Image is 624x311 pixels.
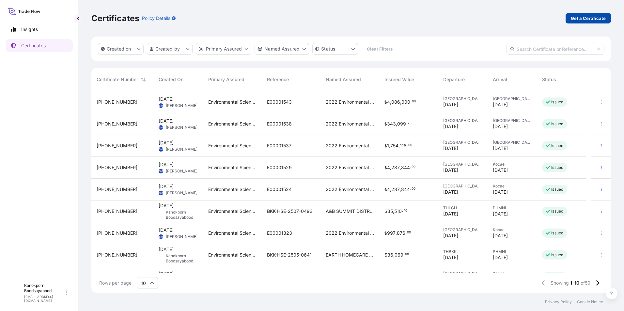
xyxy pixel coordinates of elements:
span: 00 [412,166,415,168]
span: . [402,210,403,212]
span: [DATE] [443,211,458,217]
span: 287 [391,165,400,170]
p: Issued [551,230,563,236]
span: 099 [397,122,406,126]
p: Issued [551,121,563,126]
span: [GEOGRAPHIC_DATA] [443,227,482,232]
span: [PHONE_NUMBER] [97,99,137,105]
span: [DATE] [493,189,508,195]
span: 2022 Environmental Science [GEOGRAPHIC_DATA] Zirai Ürünler Sanayi ve Ticaret Limted Şirketi [326,121,374,127]
span: 754 [390,143,398,148]
span: SM [159,168,163,174]
span: E00001323 [267,230,292,236]
span: [GEOGRAPHIC_DATA] [493,96,532,101]
span: $ [384,253,387,257]
span: EARTH HOMECARE PRODUCTS ([GEOGRAPHIC_DATA]), INC. [326,252,374,258]
span: KB [159,255,163,262]
span: Environmental Science US LLC [208,208,257,215]
span: [DATE] [443,167,458,173]
p: Policy Details [142,15,170,22]
span: PHMNL [493,205,532,211]
p: Issued [551,165,563,170]
span: ₺ [384,122,387,126]
button: Sort [139,76,147,83]
span: Environmental Science US LLC [208,99,257,105]
p: Kanokporn Boodsayabood [24,283,65,293]
span: [DATE] [159,161,174,168]
span: , [398,143,400,148]
span: 2022 Environmental Science [GEOGRAPHIC_DATA] Zirai Ürünler Sanayi ve Ticaret Limted Şirketi [326,99,374,105]
span: , [400,165,401,170]
a: Cookie Notice [577,299,603,304]
span: Kanokporn Boodsayabood [166,253,198,264]
span: [GEOGRAPHIC_DATA] [443,140,482,145]
span: 60 [405,253,409,256]
span: [PHONE_NUMBER] [97,121,137,127]
span: [DATE] [159,96,174,102]
span: 00 [407,231,411,234]
span: , [390,165,391,170]
span: SM [159,124,163,131]
p: Clear Filters [367,46,393,52]
span: [DATE] [159,202,174,209]
button: Clear Filters [361,44,398,54]
span: Kanokporn Boodsayabood [166,210,198,220]
p: Issued [551,252,563,258]
p: Created by [155,46,180,52]
span: ₺ [384,231,387,235]
span: [DATE] [493,211,508,217]
span: [DATE] [493,123,508,130]
span: [DATE] [159,118,174,124]
span: 343 [387,122,396,126]
span: [DATE] [443,232,458,239]
span: [DATE] [159,271,174,277]
span: [PHONE_NUMBER] [97,186,137,193]
span: , [396,231,397,235]
span: 510 [394,209,402,214]
p: Certificates [91,13,139,23]
span: 069 [395,253,403,257]
p: Privacy Policy [545,299,572,304]
span: Kocaeli [493,271,532,276]
span: . [406,122,407,125]
span: . [410,188,411,190]
p: Primary Assured [206,46,242,52]
span: 844 [401,165,410,170]
span: . [407,144,408,146]
span: 844 [401,187,410,192]
span: [GEOGRAPHIC_DATA] [443,162,482,167]
span: [DATE] [493,254,508,261]
p: Get a Certificate [571,15,606,22]
span: Named Assured [326,76,361,83]
p: Created on [107,46,131,52]
span: 118 [400,143,407,148]
span: [PHONE_NUMBER] [97,142,137,149]
span: , [400,100,401,104]
button: distributor Filter options [196,43,251,55]
p: Issued [551,187,563,192]
span: ₺ [384,143,387,148]
span: of 50 [581,280,590,286]
span: [GEOGRAPHIC_DATA] [493,118,532,123]
span: 086 [391,100,400,104]
span: [PERSON_NAME] [166,125,197,130]
span: , [396,122,397,126]
span: ₺ [384,165,387,170]
span: 36 [387,253,393,257]
span: [PERSON_NAME] [166,190,197,196]
span: , [400,187,401,192]
span: Certificate Number [97,76,138,83]
span: E00001529 [267,164,292,171]
span: 00 [412,188,415,190]
span: 4 [387,100,390,104]
span: [PHONE_NUMBER] [97,230,137,236]
span: Kocaeli [493,162,532,167]
input: Search Certificate or Reference... [507,43,604,55]
span: Rows per page [99,280,132,286]
span: . [410,166,411,168]
span: 75 [408,122,412,125]
span: [PERSON_NAME] [166,103,197,108]
span: Environmental Science US LLC [208,252,257,258]
span: [DATE] [443,123,458,130]
span: 2022 Environmental Science [GEOGRAPHIC_DATA] Zirai Ürünler Sanayi ve Ticaret Limted Şirketi [326,142,374,149]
